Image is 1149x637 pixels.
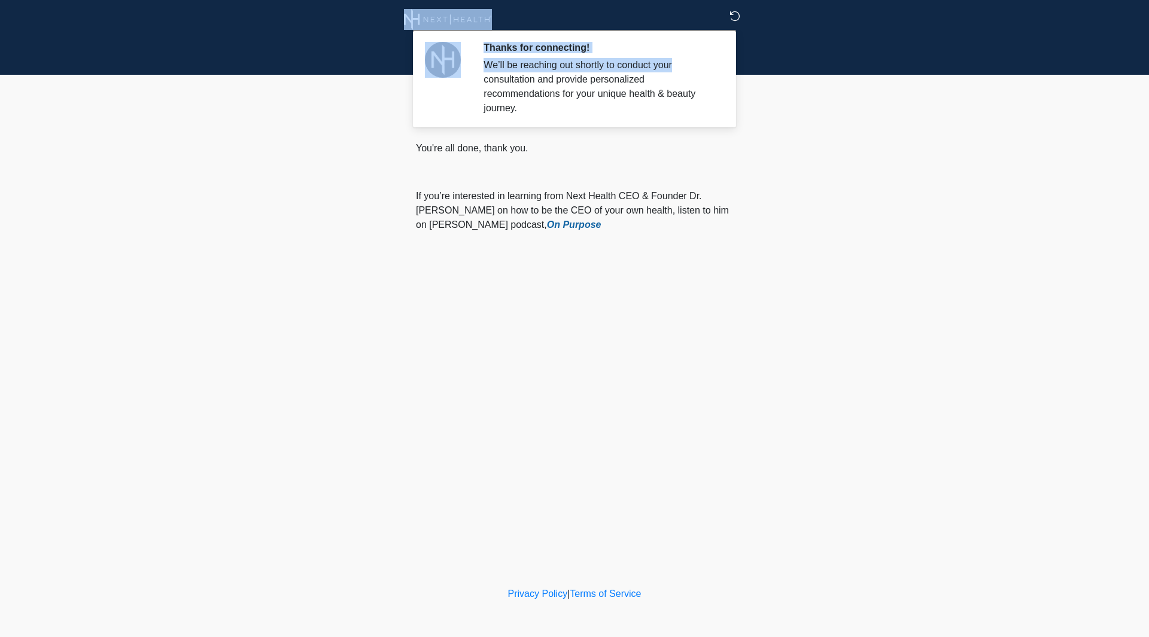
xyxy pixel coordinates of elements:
[508,589,568,599] a: Privacy Policy
[425,42,461,78] img: Agent Avatar
[404,9,492,30] img: Next Health Wellness Logo
[484,58,715,115] div: We’ll be reaching out shortly to conduct your consultation and provide personalized recommendatio...
[547,220,601,230] a: On Purpose
[416,141,733,156] p: You're all done, thank you.
[484,42,715,53] h2: Thanks for connecting!
[567,589,570,599] a: |
[570,589,641,599] a: Terms of Service
[416,189,733,232] p: If you’re interested in learning from Next Health CEO & Founder Dr. [PERSON_NAME] on how to be th...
